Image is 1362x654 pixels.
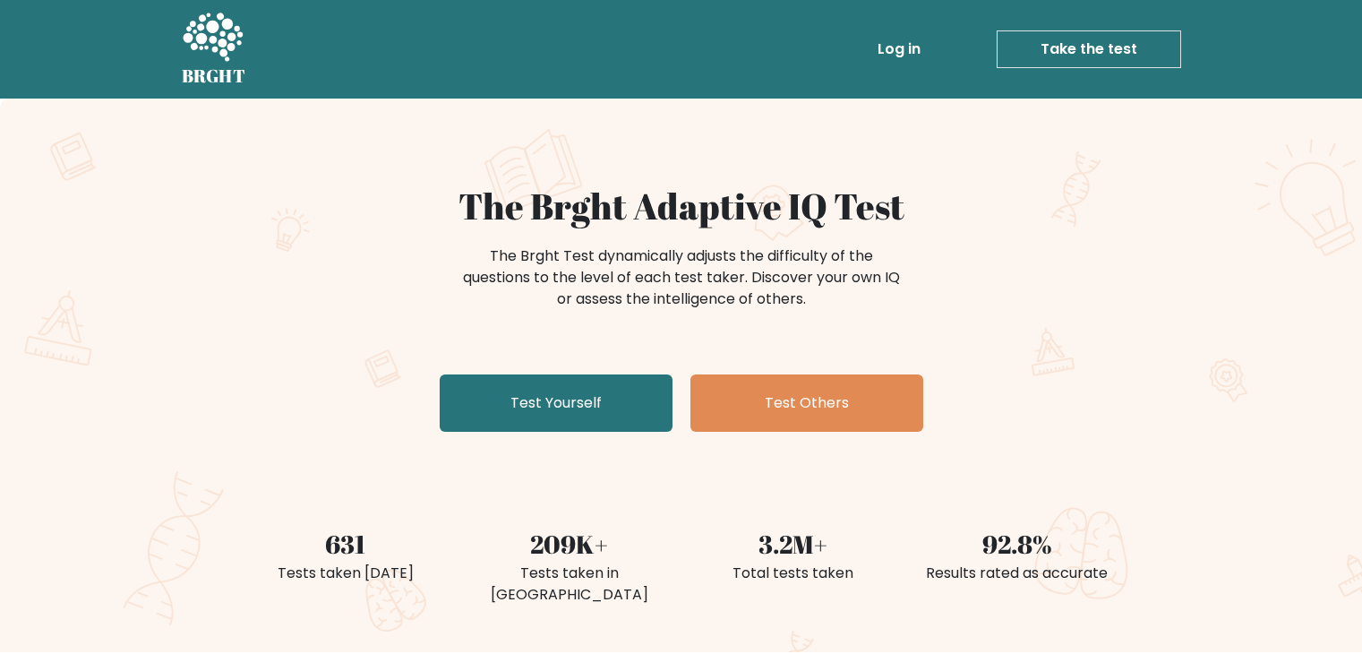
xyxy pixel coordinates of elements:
div: The Brght Test dynamically adjusts the difficulty of the questions to the level of each test take... [458,245,905,310]
div: 92.8% [916,525,1118,563]
div: 631 [244,525,447,563]
a: Take the test [997,30,1181,68]
div: Results rated as accurate [916,563,1118,584]
a: BRGHT [182,7,246,91]
a: Log in [870,31,928,67]
div: 209K+ [468,525,671,563]
a: Test Yourself [440,374,672,432]
h5: BRGHT [182,65,246,87]
h1: The Brght Adaptive IQ Test [244,185,1118,228]
div: Tests taken [DATE] [244,563,447,584]
div: 3.2M+ [692,525,895,563]
a: Test Others [690,374,923,432]
div: Tests taken in [GEOGRAPHIC_DATA] [468,563,671,606]
div: Total tests taken [692,563,895,584]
